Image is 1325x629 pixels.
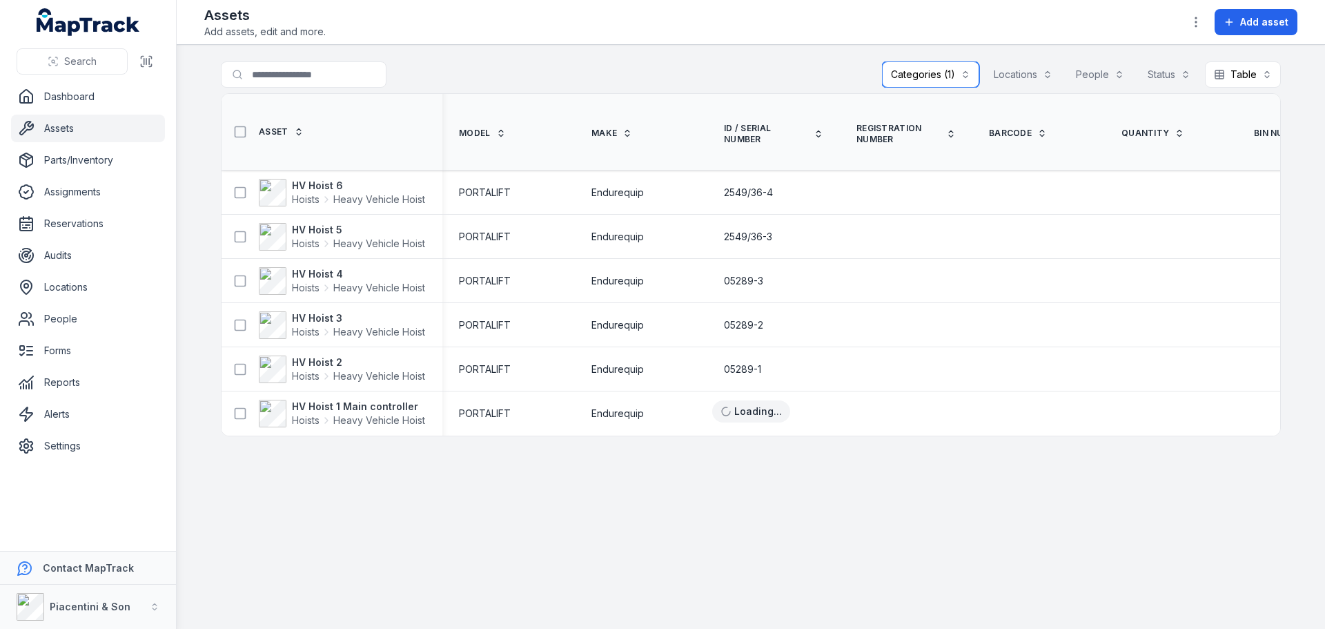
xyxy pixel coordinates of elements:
[1215,9,1297,35] button: Add asset
[292,414,320,427] span: Hoists
[459,128,491,139] span: Model
[333,281,425,295] span: Heavy Vehicle Hoist
[204,25,326,39] span: Add assets, edit and more.
[1254,128,1323,139] a: Bin Number
[1121,128,1184,139] a: Quantity
[591,128,617,139] span: Make
[11,115,165,142] a: Assets
[724,123,823,145] a: ID / Serial Number
[292,237,320,251] span: Hoists
[11,242,165,269] a: Audits
[259,267,425,295] a: HV Hoist 4HoistsHeavy Vehicle Hoist
[333,414,425,427] span: Heavy Vehicle Hoist
[43,562,134,574] strong: Contact MapTrack
[724,230,772,244] span: 2549/36-3
[882,61,979,88] button: Categories (1)
[37,8,140,36] a: MapTrack
[591,274,644,288] span: Endurequip
[333,237,425,251] span: Heavy Vehicle Hoist
[292,179,425,193] strong: HV Hoist 6
[985,61,1061,88] button: Locations
[292,267,425,281] strong: HV Hoist 4
[292,281,320,295] span: Hoists
[1067,61,1133,88] button: People
[11,432,165,460] a: Settings
[259,311,425,339] a: HV Hoist 3HoistsHeavy Vehicle Hoist
[259,356,425,383] a: HV Hoist 2HoistsHeavy Vehicle Hoist
[333,193,425,206] span: Heavy Vehicle Hoist
[459,362,511,376] span: PORTALIFT
[292,311,425,325] strong: HV Hoist 3
[724,318,763,332] span: 05289-2
[292,369,320,383] span: Hoists
[292,193,320,206] span: Hoists
[459,274,511,288] span: PORTALIFT
[591,362,644,376] span: Endurequip
[11,400,165,428] a: Alerts
[292,400,425,414] strong: HV Hoist 1 Main controller
[64,55,97,68] span: Search
[459,230,511,244] span: PORTALIFT
[11,337,165,365] a: Forms
[724,186,773,200] span: 2549/36-4
[459,407,511,420] span: PORTALIFT
[333,369,425,383] span: Heavy Vehicle Hoist
[259,126,304,137] a: Asset
[1254,128,1308,139] span: Bin Number
[856,123,941,145] span: Registration Number
[591,128,632,139] a: Make
[292,223,425,237] strong: HV Hoist 5
[50,601,130,612] strong: Piacentini & Son
[259,400,425,427] a: HV Hoist 1 Main controllerHoistsHeavy Vehicle Hoist
[591,318,644,332] span: Endurequip
[1121,128,1169,139] span: Quantity
[1205,61,1281,88] button: Table
[856,123,956,145] a: Registration Number
[259,223,425,251] a: HV Hoist 5HoistsHeavy Vehicle Hoist
[259,179,425,206] a: HV Hoist 6HoistsHeavy Vehicle Hoist
[989,128,1032,139] span: Barcode
[459,318,511,332] span: PORTALIFT
[989,128,1047,139] a: Barcode
[459,128,506,139] a: Model
[17,48,128,75] button: Search
[11,273,165,301] a: Locations
[1240,15,1288,29] span: Add asset
[724,407,761,420] span: 05288-1
[259,126,288,137] span: Asset
[11,146,165,174] a: Parts/Inventory
[724,362,761,376] span: 05289-1
[11,210,165,238] a: Reservations
[724,123,808,145] span: ID / Serial Number
[292,356,425,369] strong: HV Hoist 2
[333,325,425,339] span: Heavy Vehicle Hoist
[11,305,165,333] a: People
[1139,61,1199,88] button: Status
[11,369,165,396] a: Reports
[591,407,644,420] span: Endurequip
[204,6,326,25] h2: Assets
[591,186,644,200] span: Endurequip
[11,83,165,110] a: Dashboard
[724,274,763,288] span: 05289-3
[459,186,511,200] span: PORTALIFT
[591,230,644,244] span: Endurequip
[11,178,165,206] a: Assignments
[292,325,320,339] span: Hoists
